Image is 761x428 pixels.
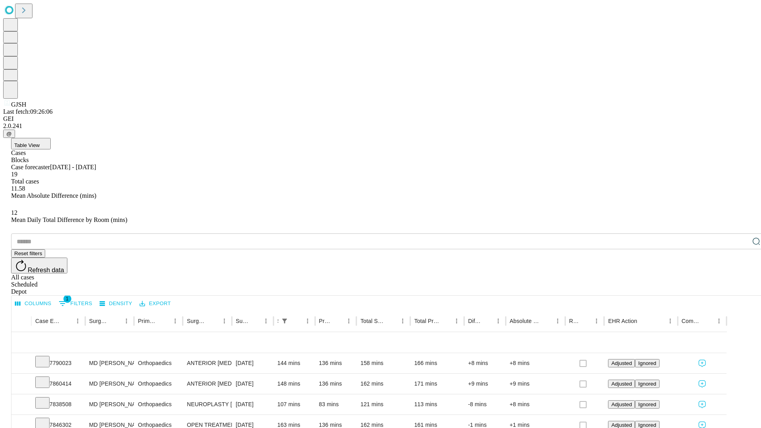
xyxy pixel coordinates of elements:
[611,360,632,366] span: Adjusted
[440,315,451,327] button: Sort
[11,164,50,170] span: Case forecaster
[3,122,758,130] div: 2.0.241
[468,318,481,324] div: Difference
[360,374,406,394] div: 162 mins
[468,353,502,373] div: +8 mins
[89,353,130,373] div: MD [PERSON_NAME] [PERSON_NAME]
[138,318,158,324] div: Primary Service
[360,318,385,324] div: Total Scheduled Duration
[61,315,72,327] button: Sort
[386,315,397,327] button: Sort
[635,400,659,409] button: Ignored
[72,315,83,327] button: Menu
[468,394,502,415] div: -8 mins
[138,374,179,394] div: Orthopaedics
[236,318,249,324] div: Surgery Date
[319,353,353,373] div: 136 mins
[187,394,228,415] div: NEUROPLASTY [MEDICAL_DATA] AT [GEOGRAPHIC_DATA]
[608,400,635,409] button: Adjusted
[510,353,561,373] div: +8 mins
[682,318,702,324] div: Comments
[360,353,406,373] div: 158 mins
[3,130,15,138] button: @
[319,318,332,324] div: Predicted In Room Duration
[138,298,173,310] button: Export
[260,315,272,327] button: Menu
[15,398,27,412] button: Expand
[110,315,121,327] button: Sort
[665,315,676,327] button: Menu
[249,315,260,327] button: Sort
[541,315,552,327] button: Sort
[11,216,127,223] span: Mean Daily Total Difference by Room (mins)
[482,315,493,327] button: Sort
[35,394,81,415] div: 7838508
[635,380,659,388] button: Ignored
[611,422,632,428] span: Adjusted
[6,131,12,137] span: @
[608,380,635,388] button: Adjusted
[15,357,27,371] button: Expand
[569,318,579,324] div: Resolved in EHR
[638,381,656,387] span: Ignored
[187,353,228,373] div: ANTERIOR [MEDICAL_DATA] TOTAL HIP
[14,142,40,148] span: Table View
[291,315,302,327] button: Sort
[11,101,26,108] span: GJSH
[11,138,51,149] button: Table View
[277,353,311,373] div: 144 mins
[414,374,460,394] div: 171 mins
[57,297,94,310] button: Show filters
[159,315,170,327] button: Sort
[236,374,270,394] div: [DATE]
[11,192,96,199] span: Mean Absolute Difference (mins)
[279,315,290,327] div: 1 active filter
[35,353,81,373] div: 7790023
[635,359,659,367] button: Ignored
[236,353,270,373] div: [DATE]
[343,315,354,327] button: Menu
[277,374,311,394] div: 148 mins
[11,171,17,178] span: 19
[414,394,460,415] div: 113 mins
[608,359,635,367] button: Adjusted
[638,315,649,327] button: Sort
[11,258,67,273] button: Refresh data
[468,374,502,394] div: +9 mins
[138,394,179,415] div: Orthopaedics
[277,318,278,324] div: Scheduled In Room Duration
[13,298,54,310] button: Select columns
[277,394,311,415] div: 107 mins
[11,209,17,216] span: 12
[552,315,563,327] button: Menu
[50,164,96,170] span: [DATE] - [DATE]
[591,315,602,327] button: Menu
[611,381,632,387] span: Adjusted
[332,315,343,327] button: Sort
[98,298,134,310] button: Density
[121,315,132,327] button: Menu
[360,394,406,415] div: 121 mins
[319,374,353,394] div: 136 mins
[510,318,540,324] div: Absolute Difference
[319,394,353,415] div: 83 mins
[397,315,408,327] button: Menu
[170,315,181,327] button: Menu
[89,374,130,394] div: MD [PERSON_NAME] [PERSON_NAME]
[302,315,313,327] button: Menu
[279,315,290,327] button: Show filters
[638,401,656,407] span: Ignored
[28,267,64,273] span: Refresh data
[15,377,27,391] button: Expand
[713,315,725,327] button: Menu
[451,315,462,327] button: Menu
[219,315,230,327] button: Menu
[611,401,632,407] span: Adjusted
[35,374,81,394] div: 7860414
[11,249,45,258] button: Reset filters
[11,178,39,185] span: Total cases
[608,318,637,324] div: EHR Action
[89,318,109,324] div: Surgeon Name
[187,374,228,394] div: ANTERIOR [MEDICAL_DATA] TOTAL HIP
[89,394,130,415] div: MD [PERSON_NAME] [PERSON_NAME]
